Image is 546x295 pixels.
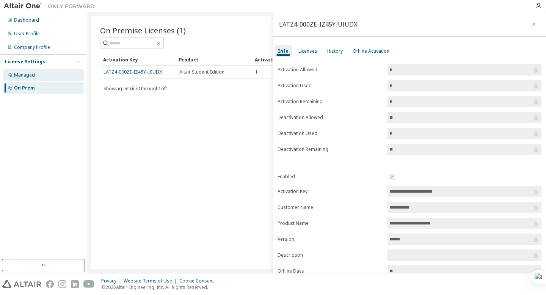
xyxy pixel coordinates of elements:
div: Activation Key [103,53,173,66]
label: Product Name [278,220,383,226]
img: Altair One [4,2,99,10]
label: Deactivation Used [278,130,383,137]
span: Altair Student Edition [179,69,224,75]
p: © 2025 Altair Engineering, Inc. All Rights Reserved. [101,284,218,290]
label: Version [278,236,383,242]
label: Activation Allowed [278,67,383,73]
span: Showing entries 1 through 1 of 1 [104,85,168,92]
div: Activation Allowed [255,53,325,66]
a: LATZ4-000ZE-IZ45Y-UIUDX [104,69,162,75]
div: Managed [14,72,35,78]
label: Activation Key [278,188,383,195]
div: User Profile [14,31,40,37]
div: Info [278,48,289,54]
div: Product [179,53,249,66]
span: 1 [255,69,258,75]
img: youtube.svg [83,280,94,288]
img: instagram.svg [58,280,66,288]
div: Website Terms of Use [124,278,179,284]
div: License Settings [5,59,45,65]
label: Offline Days [278,268,383,274]
label: Activation Used [278,83,383,89]
label: Description [278,252,383,258]
label: Deactivation Allowed [278,115,383,121]
div: Dashboard [14,17,39,23]
img: facebook.svg [46,280,54,288]
img: linkedin.svg [71,280,79,288]
div: LATZ4-000ZE-IZ45Y-UIUDX [279,21,357,27]
img: altair_logo.svg [2,280,41,288]
label: Enabled [278,174,383,180]
div: Offline Activation [353,48,389,54]
div: Company Profile [14,44,50,50]
div: Privacy [101,278,124,284]
label: Activation Remaining [278,99,383,105]
div: History [327,48,343,54]
div: On Prem [14,85,35,91]
label: Deactivation Remaining [278,146,383,152]
div: Cookie Consent [179,278,218,284]
label: Customer Name [278,204,383,210]
div: Licenses [298,48,317,54]
span: On Premise Licenses (1) [100,25,186,36]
